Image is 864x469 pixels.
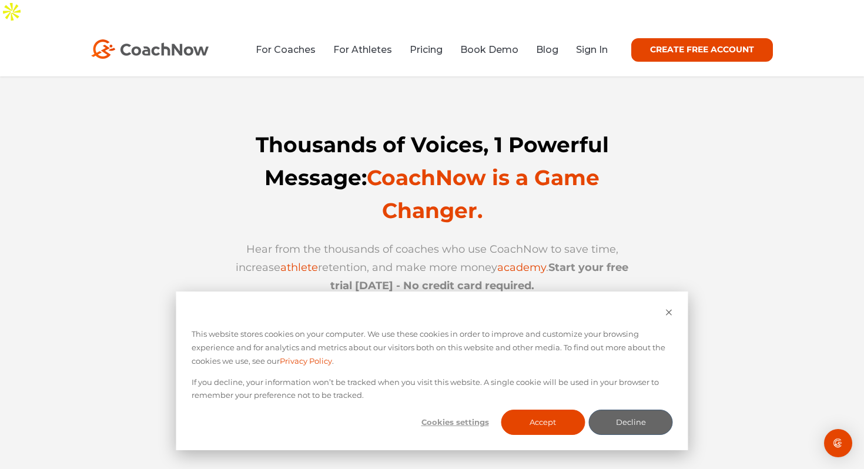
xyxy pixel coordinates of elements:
[410,44,443,55] a: Pricing
[497,261,546,274] a: academy
[589,410,673,435] button: Decline
[192,327,673,367] p: This website stores cookies on your computer. We use these cookies in order to improve and custom...
[576,44,608,55] a: Sign In
[91,39,209,59] img: CoachNow Logo
[665,307,673,320] button: Dismiss cookie banner
[280,261,318,274] a: athlete
[367,165,600,223] span: CoachNow is a Game Changer.
[192,376,673,403] p: If you decline, your information won’t be tracked when you visit this website. A single cookie wi...
[176,292,688,450] div: Cookie banner
[631,38,773,62] a: CREATE FREE ACCOUNT
[280,354,332,368] a: Privacy Policy
[256,44,316,55] a: For Coaches
[501,410,585,435] button: Accept
[824,429,852,457] div: Open Intercom Messenger
[236,243,628,292] span: Hear from the thousands of coaches who use CoachNow to save time, increase retention, and make mo...
[333,44,392,55] a: For Athletes
[413,410,497,435] button: Cookies settings
[256,132,609,223] strong: Thousands of Voices, 1 Powerful Message:
[536,44,558,55] a: Blog
[460,44,518,55] a: Book Demo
